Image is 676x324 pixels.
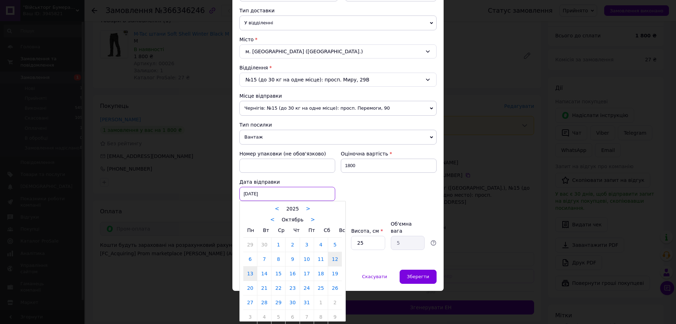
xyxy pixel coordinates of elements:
[286,267,299,281] a: 16
[257,281,271,295] a: 21
[243,281,257,295] a: 20
[257,267,271,281] a: 14
[314,238,328,252] a: 4
[328,310,342,324] a: 9
[407,274,429,279] span: Зберегти
[243,267,257,281] a: 13
[247,227,254,233] span: Пн
[243,295,257,310] a: 27
[271,295,285,310] a: 29
[243,252,257,266] a: 6
[300,310,314,324] a: 7
[328,281,342,295] a: 26
[278,227,284,233] span: Ср
[243,238,257,252] a: 29
[243,310,257,324] a: 3
[328,295,342,310] a: 2
[271,252,285,266] a: 8
[300,281,314,295] a: 24
[286,295,299,310] a: 30
[263,227,269,233] span: Вт
[286,281,299,295] a: 23
[314,267,328,281] a: 18
[306,206,311,212] a: >
[362,274,387,279] span: Скасувати
[300,267,314,281] a: 17
[286,252,299,266] a: 9
[257,310,271,324] a: 4
[282,217,303,222] span: Октябрь
[275,206,280,212] a: <
[314,310,328,324] a: 8
[314,281,328,295] a: 25
[324,227,330,233] span: Сб
[300,252,314,266] a: 10
[300,238,314,252] a: 3
[339,227,345,233] span: Вс
[311,216,315,223] a: >
[328,252,342,266] a: 12
[286,206,299,212] span: 2025
[271,267,285,281] a: 15
[257,238,271,252] a: 30
[286,238,299,252] a: 2
[271,281,285,295] a: 22
[308,227,315,233] span: Пт
[328,238,342,252] a: 5
[270,216,275,223] a: <
[314,252,328,266] a: 11
[257,295,271,310] a: 28
[257,252,271,266] a: 7
[300,295,314,310] a: 31
[314,295,328,310] a: 1
[293,227,300,233] span: Чт
[271,310,285,324] a: 5
[286,310,299,324] a: 6
[271,238,285,252] a: 1
[328,267,342,281] a: 19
